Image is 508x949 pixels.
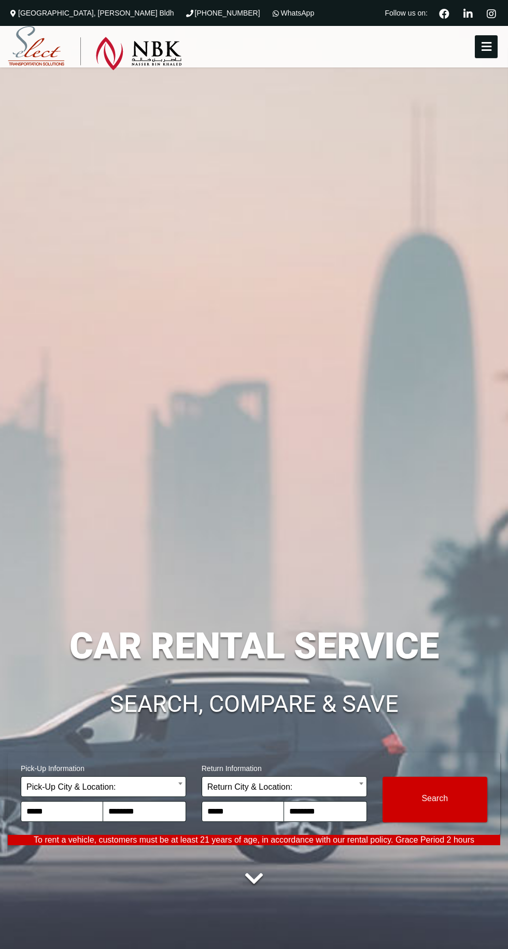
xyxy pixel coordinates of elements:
span: Return City & Location: [207,777,361,797]
a: Facebook [435,7,454,19]
span: Pick-Up Information [21,758,186,776]
a: [PHONE_NUMBER] [185,9,260,17]
p: To rent a vehicle, customers must be at least 21 years of age, in accordance with our rental poli... [8,835,500,845]
span: Pick-Up City & Location: [26,777,180,797]
span: Return Information [202,758,367,776]
a: Linkedin [459,7,477,19]
span: Pick-Up City & Location: [21,776,186,797]
a: WhatsApp [271,9,315,17]
h1: CAR RENTAL SERVICE [8,628,500,664]
button: Modify Search [383,777,488,822]
img: Select Rent a Car [8,26,182,71]
a: Instagram [482,7,500,19]
span: Return City & Location: [202,776,367,797]
h1: SEARCH, COMPARE & SAVE [8,692,500,716]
